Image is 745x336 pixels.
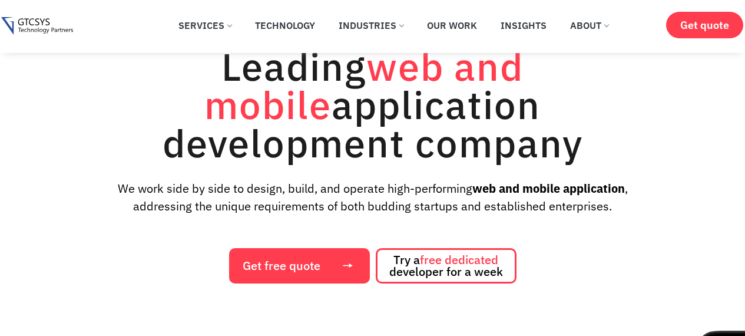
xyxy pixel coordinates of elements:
a: Our Work [418,12,486,38]
img: Gtcsys logo [1,17,72,35]
span: Get free quote [243,260,320,272]
a: Insights [492,12,555,38]
a: Try afree dedicated developer for a week [376,248,516,284]
h1: Leading application development company [108,47,638,162]
a: Get quote [666,12,743,38]
a: Get free quote [229,248,370,284]
span: Try a developer for a week [389,254,503,278]
span: Get quote [680,19,729,31]
a: Industries [330,12,412,38]
p: We work side by side to design, build, and operate high-performing , addressing the unique requir... [98,180,647,215]
span: web and mobile [204,41,524,130]
strong: web and mobile application [472,180,625,196]
a: About [561,12,617,38]
a: Technology [246,12,324,38]
span: free dedicated [420,252,498,268]
a: Services [170,12,240,38]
